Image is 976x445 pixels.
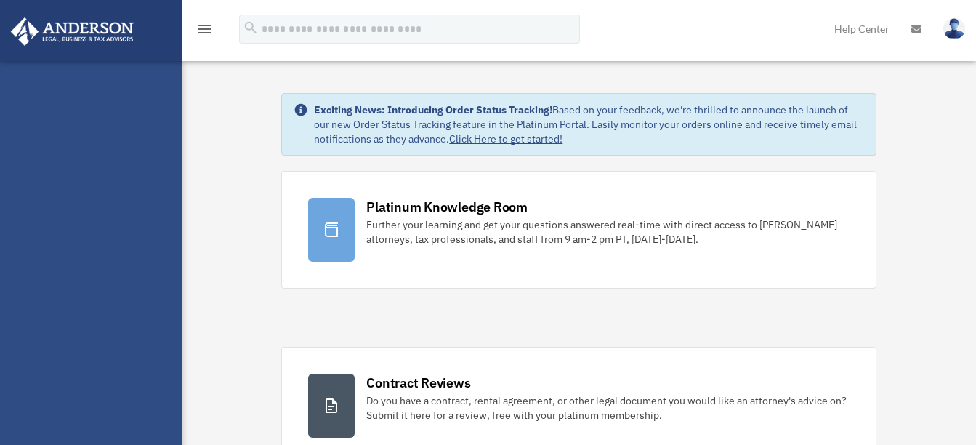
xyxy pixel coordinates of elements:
div: Do you have a contract, rental agreement, or other legal document you would like an attorney's ad... [366,393,849,422]
a: Platinum Knowledge Room Further your learning and get your questions answered real-time with dire... [281,171,876,289]
i: search [243,20,259,36]
div: Contract Reviews [366,374,470,392]
div: Further your learning and get your questions answered real-time with direct access to [PERSON_NAM... [366,217,849,246]
img: Anderson Advisors Platinum Portal [7,17,138,46]
a: menu [196,25,214,38]
strong: Exciting News: Introducing Order Status Tracking! [314,103,552,116]
i: menu [196,20,214,38]
img: User Pic [943,18,965,39]
a: Click Here to get started! [449,132,562,145]
div: Based on your feedback, we're thrilled to announce the launch of our new Order Status Tracking fe... [314,103,863,146]
div: Platinum Knowledge Room [366,198,528,216]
